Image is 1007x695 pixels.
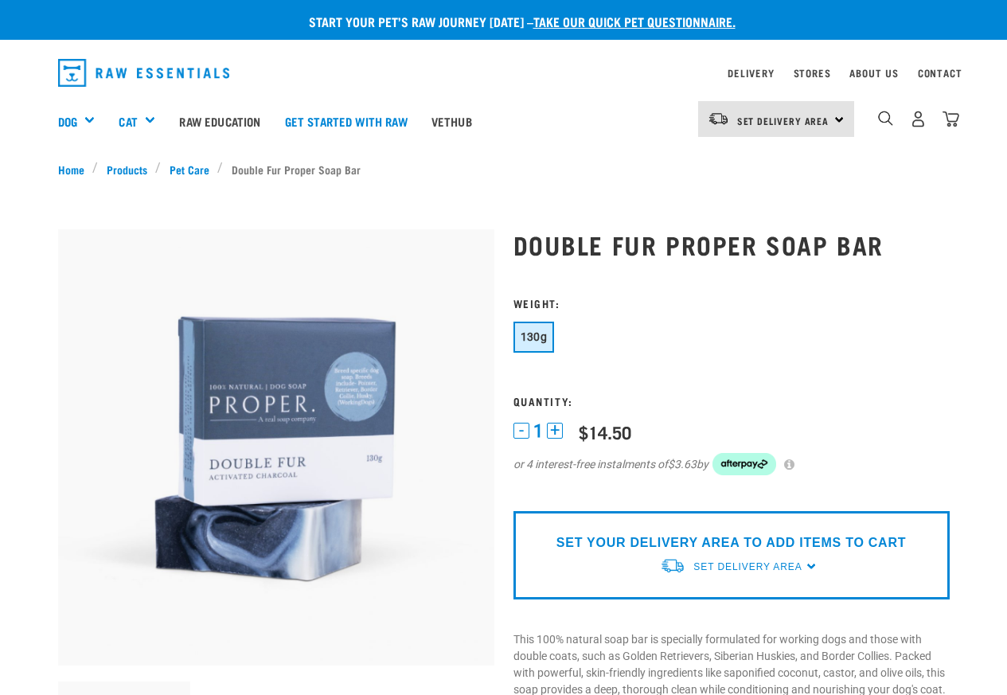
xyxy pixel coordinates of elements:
[533,18,736,25] a: take our quick pet questionnaire.
[513,230,950,259] h1: Double Fur Proper Soap Bar
[737,118,829,123] span: Set Delivery Area
[513,395,950,407] h3: Quantity:
[521,330,548,343] span: 130g
[943,111,959,127] img: home-icon@2x.png
[918,70,962,76] a: Contact
[58,112,77,131] a: Dog
[420,89,484,153] a: Vethub
[161,161,217,178] a: Pet Care
[513,423,529,439] button: -
[533,423,543,439] span: 1
[45,53,962,93] nav: dropdown navigation
[712,453,776,475] img: Afterpay
[513,297,950,309] h3: Weight:
[878,111,893,126] img: home-icon-1@2x.png
[708,111,729,126] img: van-moving.png
[660,557,685,574] img: van-moving.png
[58,229,494,666] img: Double fur soap
[58,59,230,87] img: Raw Essentials Logo
[58,161,93,178] a: Home
[273,89,420,153] a: Get started with Raw
[556,533,906,552] p: SET YOUR DELIVERY AREA TO ADD ITEMS TO CART
[513,453,950,475] div: or 4 interest-free instalments of by
[547,423,563,439] button: +
[849,70,898,76] a: About Us
[58,161,950,178] nav: breadcrumbs
[579,422,631,442] div: $14.50
[119,112,137,131] a: Cat
[794,70,831,76] a: Stores
[513,322,555,353] button: 130g
[910,111,927,127] img: user.png
[167,89,272,153] a: Raw Education
[693,561,802,572] span: Set Delivery Area
[668,456,697,473] span: $3.63
[728,70,774,76] a: Delivery
[98,161,155,178] a: Products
